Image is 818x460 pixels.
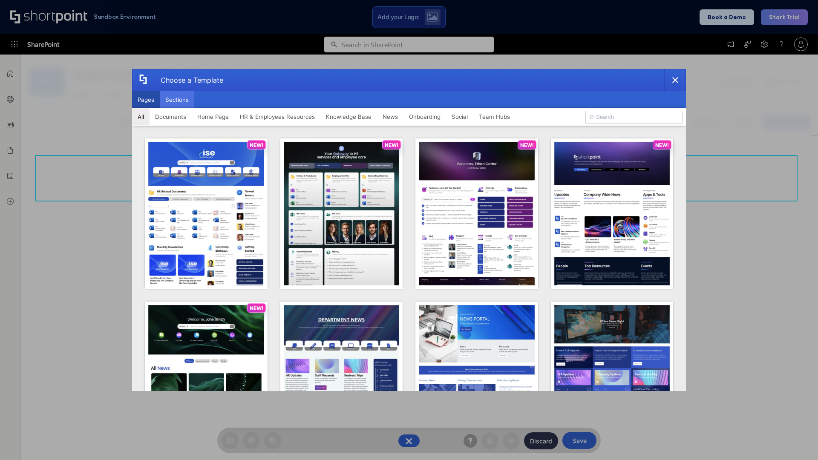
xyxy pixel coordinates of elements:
[150,108,192,125] button: Documents
[132,91,160,108] button: Pages
[403,108,446,125] button: Onboarding
[655,142,669,148] p: NEW!
[132,69,686,391] div: template selector
[585,111,683,124] input: Search
[160,91,194,108] button: Sections
[192,108,234,125] button: Home Page
[775,419,818,460] iframe: Chat Widget
[520,142,534,148] p: NEW!
[385,142,398,148] p: NEW!
[250,142,263,148] p: NEW!
[377,108,403,125] button: News
[154,69,223,91] div: Choose a Template
[446,108,473,125] button: Social
[132,108,150,125] button: All
[250,305,263,311] p: NEW!
[473,108,516,125] button: Team Hubs
[320,108,377,125] button: Knowledge Base
[234,108,320,125] button: HR & Employees Resources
